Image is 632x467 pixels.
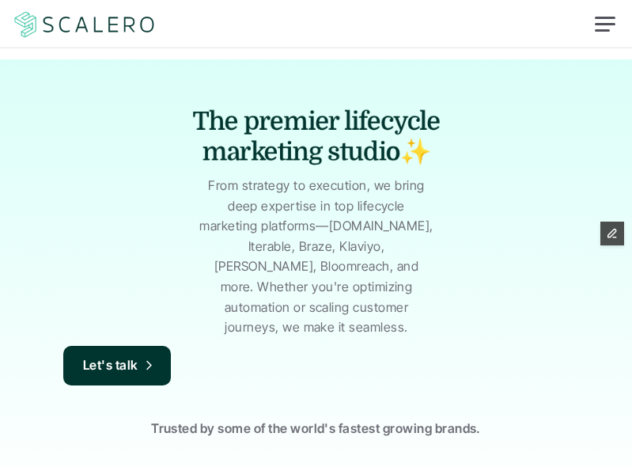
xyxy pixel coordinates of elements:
img: Scalero company logo [12,9,157,40]
button: Edit Framer Content [600,222,624,245]
a: Let's talk [63,346,171,385]
a: Scalero company logo [12,10,157,39]
p: Let's talk [83,355,138,376]
h1: The premier lifecycle marketing studio✨ [162,107,471,168]
p: From strategy to execution, we bring deep expertise in top lifecycle marketing platforms—[DOMAIN_... [198,176,435,338]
